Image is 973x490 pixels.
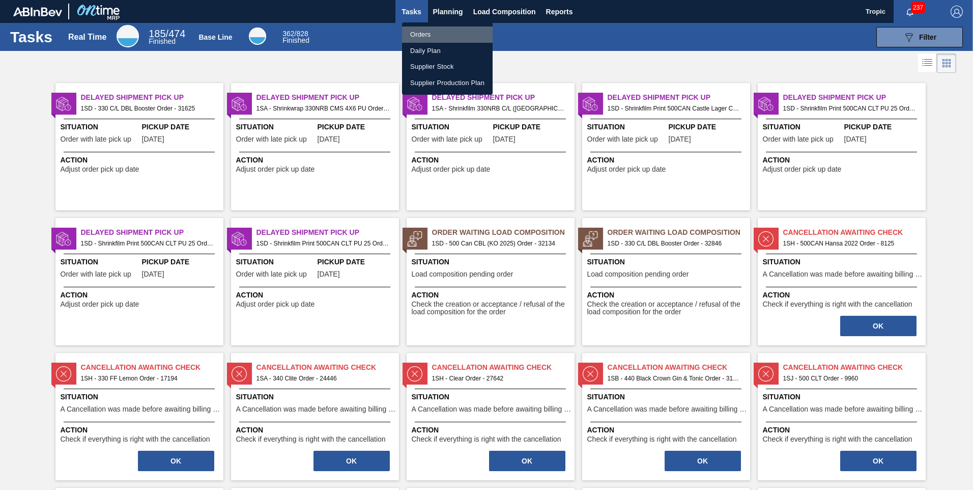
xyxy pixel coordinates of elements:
[402,26,493,43] a: Orders
[402,59,493,75] a: Supplier Stock
[402,75,493,91] a: Supplier Production Plan
[402,43,493,59] a: Daily Plan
